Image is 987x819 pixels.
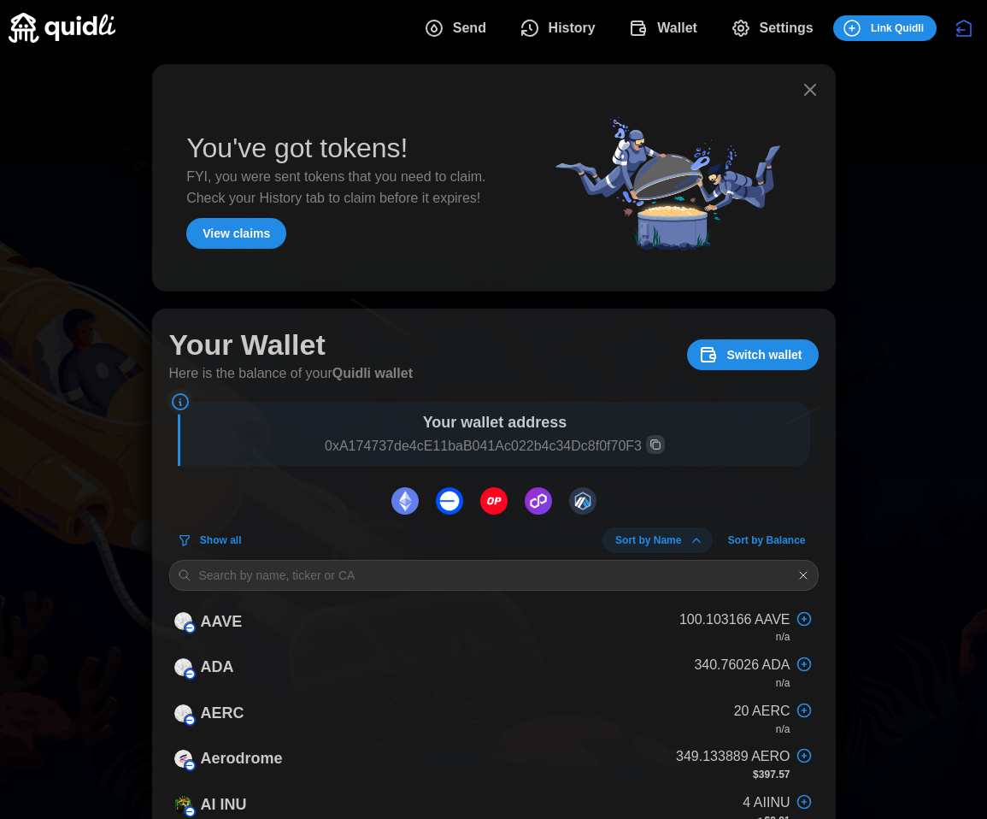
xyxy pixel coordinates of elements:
[544,102,801,278] img: Quidli_Collaboration.png
[615,528,681,552] span: Sort by Name
[201,610,243,634] p: AAVE
[432,483,467,519] button: Base
[753,769,790,781] strong: $397.57
[169,560,819,591] input: Search by name, ticker or CA
[717,10,833,46] button: Settings
[525,487,552,515] img: Polygon
[201,792,247,817] p: AI INU
[694,655,790,676] p: 340.76026 ADA
[186,218,286,249] button: View claims
[169,326,326,363] h1: Your Wallet
[565,483,601,519] button: Arbitrum
[332,366,413,380] strong: Quidli wallet
[203,219,270,248] span: View claims
[615,10,717,46] button: Wallet
[186,131,408,167] h1: You've got tokens!
[776,722,790,737] p: n/a
[200,528,242,552] span: Show all
[687,339,819,370] button: Switch wallet
[949,14,978,43] button: Disconnect
[174,658,192,676] img: ADA (on Base)
[189,435,802,457] p: 0xA174737de4cE11baB041Ac022b4c34Dc8f0f70F3
[391,487,419,515] img: Ethereum
[169,527,255,553] button: Show all
[174,796,192,814] img: AIINU (on Base)
[480,487,508,515] img: Optimism
[436,487,463,515] img: Base
[833,15,937,41] button: Link Quidli
[549,11,596,45] span: History
[728,528,806,552] span: Sort by Balance
[506,10,615,46] button: History
[871,16,924,40] span: Link Quidli
[9,13,115,43] img: Quidli
[646,435,665,454] button: Copy wallet address
[201,701,244,726] p: AERC
[760,11,814,45] span: Settings
[186,167,514,209] p: FYI, you were sent tokens that you need to claim. Check your History tab to claim before it expires!
[423,414,567,431] strong: Your wallet address
[776,630,790,645] p: n/a
[602,527,713,553] button: Sort by Name
[476,483,512,519] button: Optimism
[174,704,192,722] img: AERC (on Base)
[174,612,192,630] img: AAVE (on Base)
[657,11,697,45] span: Wallet
[453,11,486,45] span: Send
[410,10,506,46] button: Send
[734,701,790,722] p: 20 AERC
[520,483,556,519] button: Polygon
[776,676,790,691] p: n/a
[727,340,802,369] span: Switch wallet
[174,750,192,768] img: AERO (on Base)
[201,746,283,771] p: Aerodrome
[743,792,790,814] p: 4 AIINU
[715,527,819,553] button: Sort by Balance
[201,655,234,680] p: ADA
[676,746,790,768] p: 349.133889 AERO
[169,363,413,385] p: Here is the balance of your
[569,487,596,515] img: Arbitrum
[679,610,790,631] p: 100.103166 AAVE
[387,483,423,519] button: Ethereum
